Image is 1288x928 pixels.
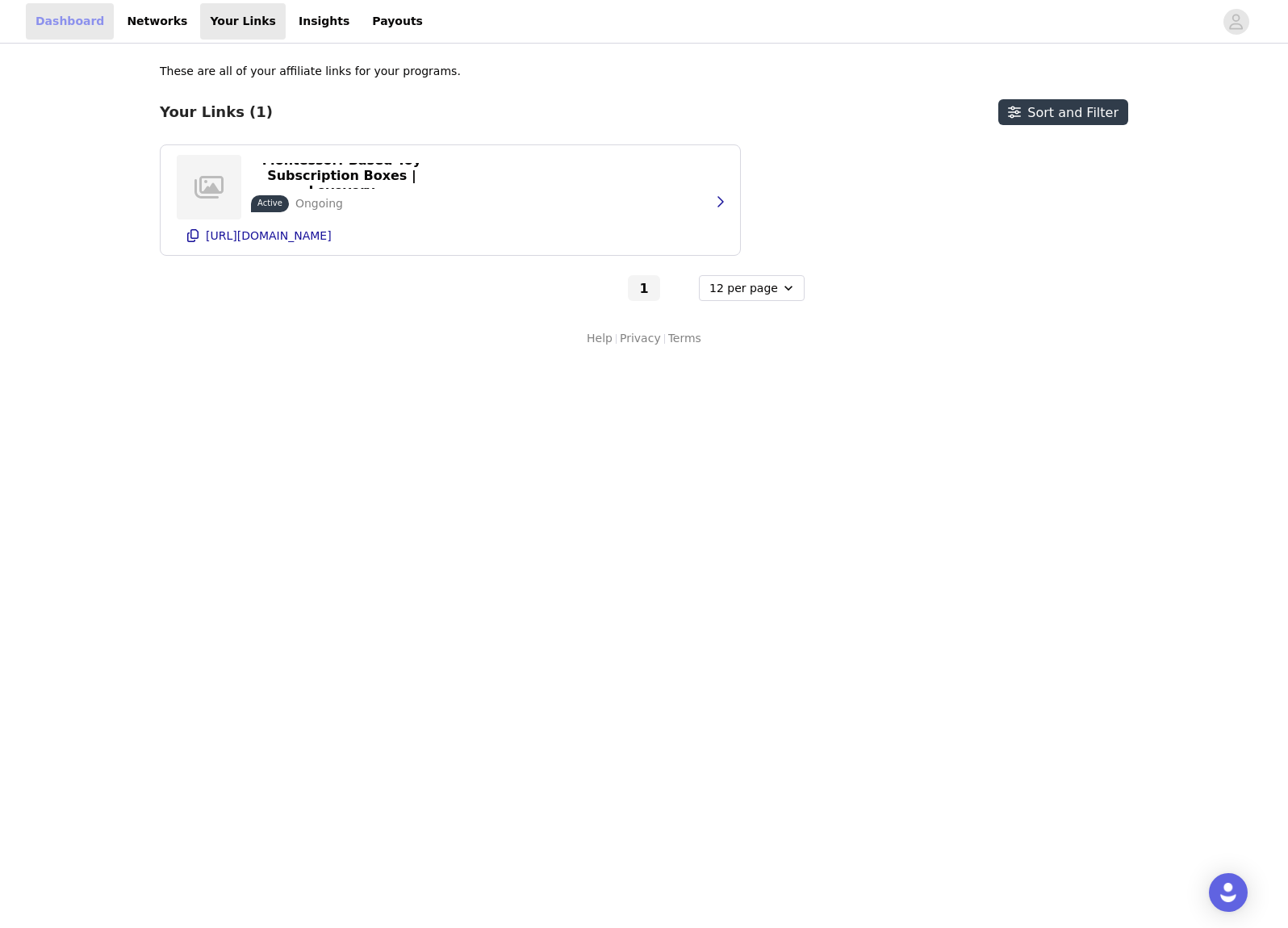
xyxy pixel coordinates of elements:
[998,99,1128,125] button: Sort and Filter
[257,197,282,209] p: Active
[200,3,286,40] a: Your Links
[362,3,433,40] a: Payouts
[587,330,613,347] a: Help
[251,163,433,189] button: The Play Kits | Montessori-Based Toy Subscription Boxes | Lovevery [GEOGRAPHIC_DATA]
[628,275,660,301] button: Go To Page 1
[663,275,696,301] button: Go to next page
[177,223,724,249] button: [URL][DOMAIN_NAME]
[295,195,343,212] p: Ongoing
[592,275,625,301] button: Go to previous page
[160,103,273,121] h3: Your Links (1)
[117,3,197,40] a: Networks
[206,229,332,242] p: [URL][DOMAIN_NAME]
[668,330,701,347] a: Terms
[26,3,114,40] a: Dashboard
[160,63,461,80] p: These are all of your affiliate links for your programs.
[261,137,423,214] p: The Play Kits | Montessori-Based Toy Subscription Boxes | Lovevery [GEOGRAPHIC_DATA]
[1228,9,1244,35] div: avatar
[620,330,661,347] a: Privacy
[289,3,359,40] a: Insights
[1209,873,1248,912] div: Open Intercom Messenger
